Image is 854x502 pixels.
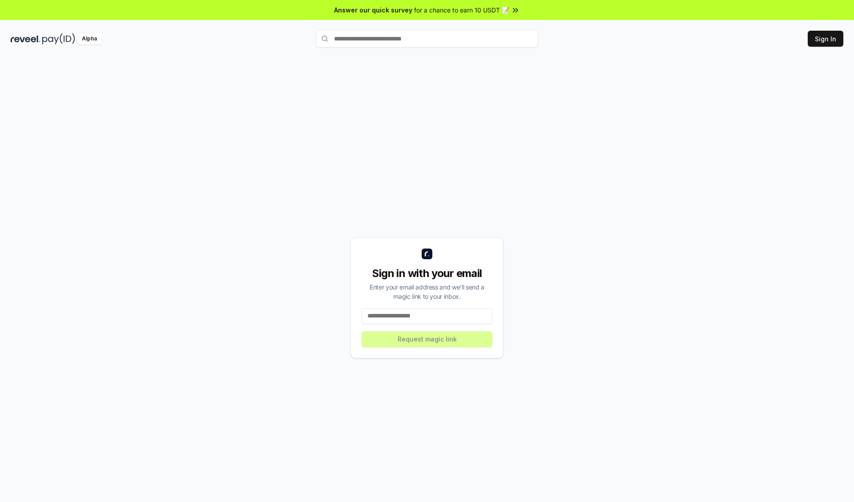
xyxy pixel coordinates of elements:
img: pay_id [42,33,75,44]
button: Sign In [808,31,843,47]
div: Alpha [77,33,102,44]
span: for a chance to earn 10 USDT 📝 [414,5,509,15]
div: Enter your email address and we’ll send a magic link to your inbox. [362,282,492,301]
img: logo_small [422,249,432,259]
span: Answer our quick survey [334,5,412,15]
div: Sign in with your email [362,266,492,281]
img: reveel_dark [11,33,40,44]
